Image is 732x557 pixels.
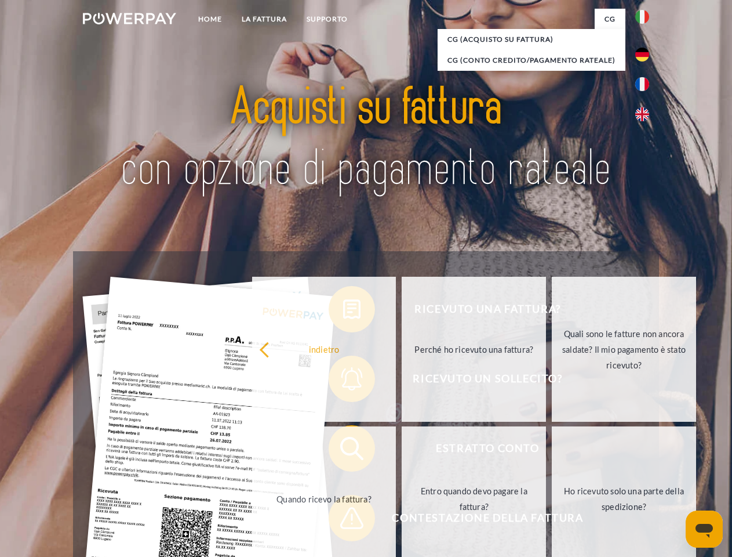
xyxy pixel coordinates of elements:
[559,325,689,372] div: Quali sono le fatture non ancora saldate? Il mio pagamento è stato ricevuto?
[635,107,649,121] img: en
[686,511,723,548] iframe: Pulsante per aprire la finestra di messaggistica
[297,9,358,30] a: Supporto
[259,491,389,507] div: Quando ricevo la fattura?
[111,56,621,222] img: title-powerpay_it.svg
[438,29,625,50] a: CG (Acquisto su fattura)
[635,10,649,24] img: it
[559,483,689,515] div: Ho ricevuto solo una parte della spedizione?
[409,483,539,515] div: Entro quando devo pagare la fattura?
[188,9,232,30] a: Home
[552,277,696,422] a: Quali sono le fatture non ancora saldate? Il mio pagamento è stato ricevuto?
[83,13,176,24] img: logo-powerpay-white.svg
[635,77,649,91] img: fr
[232,9,297,30] a: LA FATTURA
[595,9,625,30] a: CG
[409,341,539,357] div: Perché ho ricevuto una fattura?
[438,50,625,71] a: CG (Conto Credito/Pagamento rateale)
[635,48,649,62] img: de
[259,341,389,357] div: indietro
